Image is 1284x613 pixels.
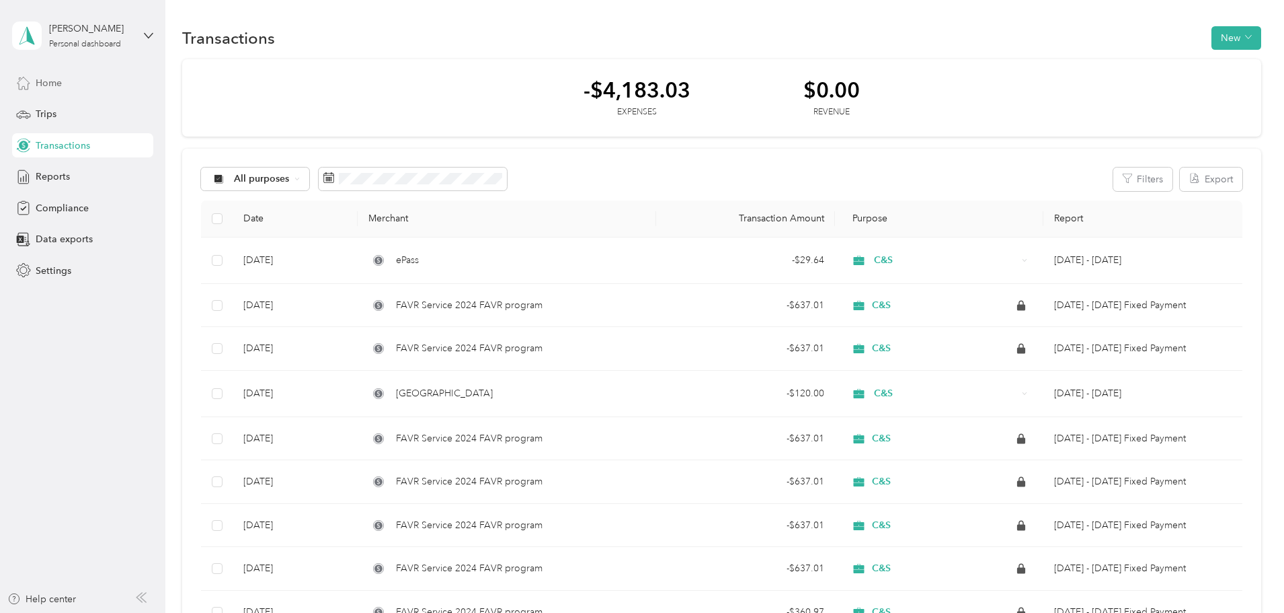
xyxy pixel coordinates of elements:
[872,342,891,355] span: C&S
[667,518,824,533] div: - $637.01
[182,31,275,45] h1: Transactions
[667,431,824,446] div: - $637.01
[1180,168,1242,191] button: Export
[234,174,290,184] span: All purposes
[36,232,93,246] span: Data exports
[36,139,90,153] span: Transactions
[667,474,824,489] div: - $637.01
[358,201,655,238] th: Merchant
[1043,201,1242,238] th: Report
[233,327,358,371] td: [DATE]
[1043,238,1242,284] td: Oct 1 - 31, 2025
[1043,547,1242,591] td: May 1 - 31, 2025 Fixed Payment
[36,264,71,278] span: Settings
[396,341,543,356] span: FAVR Service 2024 FAVR program
[803,106,860,118] div: Revenue
[667,386,824,401] div: - $120.00
[7,592,76,606] button: Help center
[872,299,891,312] span: C&S
[584,78,690,102] div: -$4,183.03
[656,201,835,238] th: Transaction Amount
[233,417,358,461] td: [DATE]
[396,474,543,489] span: FAVR Service 2024 FAVR program
[667,298,824,313] div: - $637.01
[396,253,419,268] span: ePass
[36,76,62,90] span: Home
[1043,371,1242,417] td: Sep 1 - 30, 2025
[36,201,89,215] span: Compliance
[233,238,358,284] td: [DATE]
[1043,504,1242,548] td: Jun 1 - 30, 2025 Fixed Payment
[396,561,543,576] span: FAVR Service 2024 FAVR program
[36,107,56,121] span: Trips
[36,170,70,184] span: Reports
[233,547,358,591] td: [DATE]
[1043,284,1242,328] td: Oct 1 - 31, 2025 Fixed Payment
[1043,417,1242,461] td: Aug 1 - 31, 2025 Fixed Payment
[1113,168,1172,191] button: Filters
[49,40,121,48] div: Personal dashboard
[396,298,543,313] span: FAVR Service 2024 FAVR program
[1043,327,1242,371] td: Sep 1 - 30, 2025 Fixed Payment
[1043,460,1242,504] td: Jul 1 - 31, 2025 Fixed Payment
[49,22,133,36] div: [PERSON_NAME]
[233,201,358,238] th: Date
[233,460,358,504] td: [DATE]
[667,341,824,356] div: - $637.01
[874,253,1017,268] span: C&S
[396,518,543,533] span: FAVR Service 2024 FAVR program
[396,431,543,446] span: FAVR Service 2024 FAVR program
[233,504,358,548] td: [DATE]
[846,213,888,224] span: Purpose
[1211,26,1261,50] button: New
[667,561,824,576] div: - $637.01
[396,386,493,401] span: [GEOGRAPHIC_DATA]
[874,386,1017,401] span: C&S
[872,563,891,575] span: C&S
[803,78,860,102] div: $0.00
[872,433,891,445] span: C&S
[667,253,824,268] div: - $29.64
[872,476,891,488] span: C&S
[1209,538,1284,613] iframe: Everlance-gr Chat Button Frame
[233,284,358,328] td: [DATE]
[872,519,891,532] span: C&S
[233,371,358,417] td: [DATE]
[584,106,690,118] div: Expenses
